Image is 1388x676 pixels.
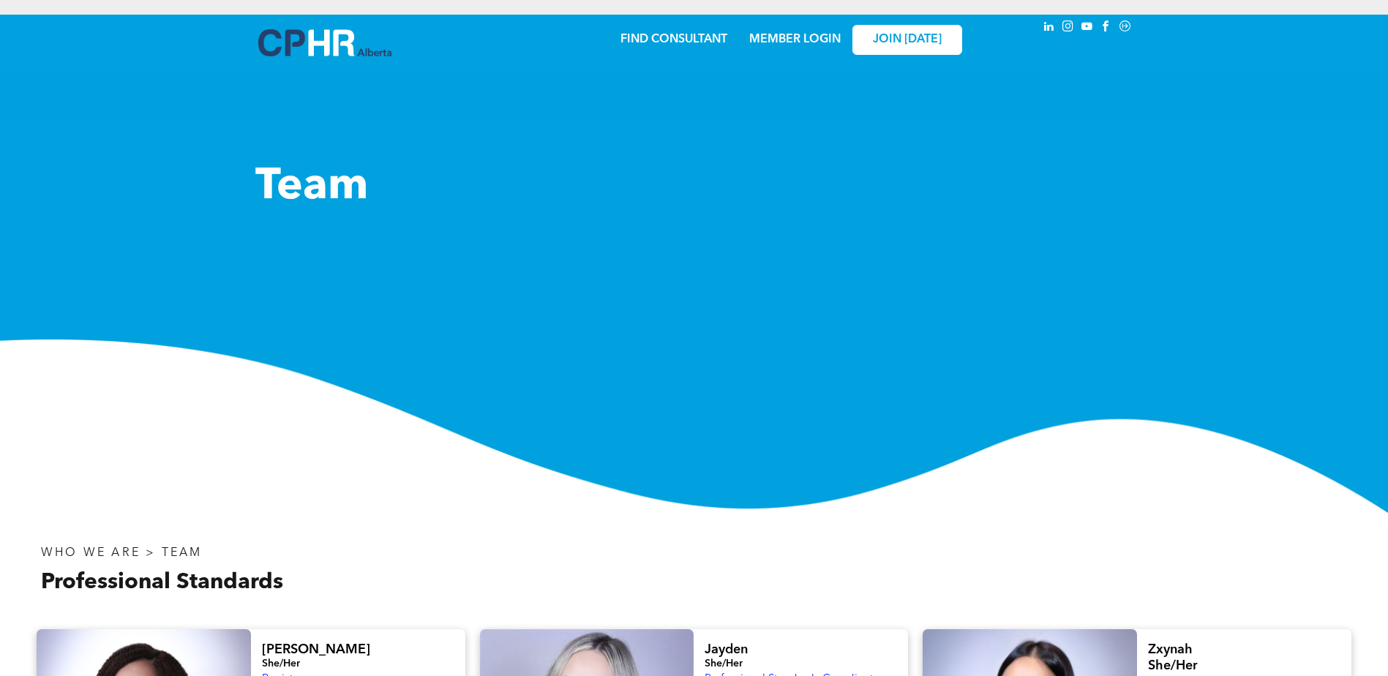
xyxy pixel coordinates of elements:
a: FIND CONSULTANT [620,34,727,45]
span: Professional Standards [41,571,283,593]
a: Social network [1117,18,1133,38]
span: She/Her [705,658,743,669]
a: linkedin [1041,18,1057,38]
span: She/Her [262,658,300,669]
a: instagram [1060,18,1076,38]
span: Zxynah She/Her [1148,643,1198,672]
span: JOIN [DATE] [873,33,942,47]
span: Jayden [705,643,748,656]
a: JOIN [DATE] [852,25,962,55]
a: youtube [1079,18,1095,38]
span: [PERSON_NAME] [262,643,370,656]
a: MEMBER LOGIN [749,34,841,45]
a: facebook [1098,18,1114,38]
img: A blue and white logo for cp alberta [258,29,391,56]
span: WHO WE ARE > TEAM [41,547,202,559]
span: Team [255,165,368,209]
